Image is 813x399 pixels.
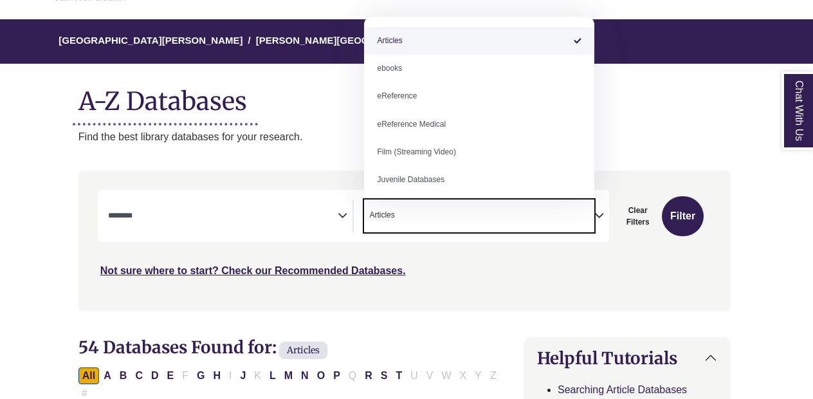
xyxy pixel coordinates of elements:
span: Articles [369,209,394,221]
p: Find the best library databases for your research. [78,129,731,145]
li: Articles [364,27,594,55]
span: 54 Databases Found for: [78,337,277,358]
li: eReference Medical [364,111,594,138]
button: Filter Results H [209,367,224,384]
button: Filter Results M [280,367,297,384]
button: Filter Results O [313,367,329,384]
a: [PERSON_NAME][GEOGRAPHIC_DATA] [256,33,440,46]
button: Helpful Tutorials [524,338,730,378]
button: Filter Results A [100,367,115,384]
button: Filter Results T [392,367,406,384]
button: Filter Results B [116,367,131,384]
button: Filter Results C [131,367,147,384]
textarea: Search [397,212,403,222]
li: eReference [364,82,594,110]
button: Filter Results G [193,367,208,384]
button: Filter Results L [266,367,280,384]
button: All [78,367,99,384]
button: Filter Results P [329,367,344,384]
div: Alpha-list to filter by first letter of database name [78,369,502,398]
li: Juvenile Databases [364,166,594,194]
button: Clear Filters [617,196,659,236]
textarea: Search [108,212,338,222]
button: Filter Results R [361,367,376,384]
nav: breadcrumb [78,19,731,64]
li: Film (Streaming Video) [364,138,594,166]
a: [GEOGRAPHIC_DATA][PERSON_NAME] [59,33,242,46]
nav: Search filters [78,171,731,311]
li: ebooks [364,55,594,82]
button: Filter Results E [163,367,178,384]
span: Articles [279,342,327,359]
button: Submit for Search Results [662,196,704,236]
a: Not sure where to start? Check our Recommended Databases. [100,265,406,276]
button: Filter Results D [147,367,163,384]
h1: A-Z Databases [78,77,731,116]
li: Articles [364,209,394,221]
button: Filter Results J [236,367,250,384]
button: Filter Results N [297,367,313,384]
button: Filter Results S [377,367,392,384]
